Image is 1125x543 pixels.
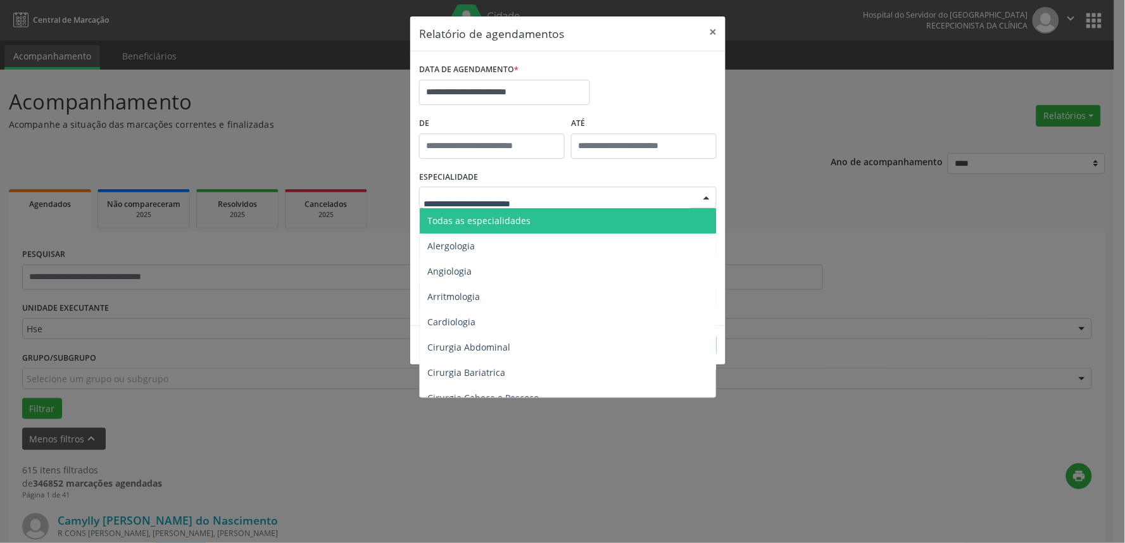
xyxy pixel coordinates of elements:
[571,114,717,134] label: ATÉ
[427,265,472,277] span: Angiologia
[427,240,475,252] span: Alergologia
[427,366,505,378] span: Cirurgia Bariatrica
[427,215,531,227] span: Todas as especialidades
[427,392,539,404] span: Cirurgia Cabeça e Pescoço
[419,25,564,42] h5: Relatório de agendamentos
[419,168,478,187] label: ESPECIALIDADE
[419,114,565,134] label: De
[419,60,519,80] label: DATA DE AGENDAMENTO
[427,316,475,328] span: Cardiologia
[700,16,726,47] button: Close
[427,341,510,353] span: Cirurgia Abdominal
[427,290,480,303] span: Arritmologia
